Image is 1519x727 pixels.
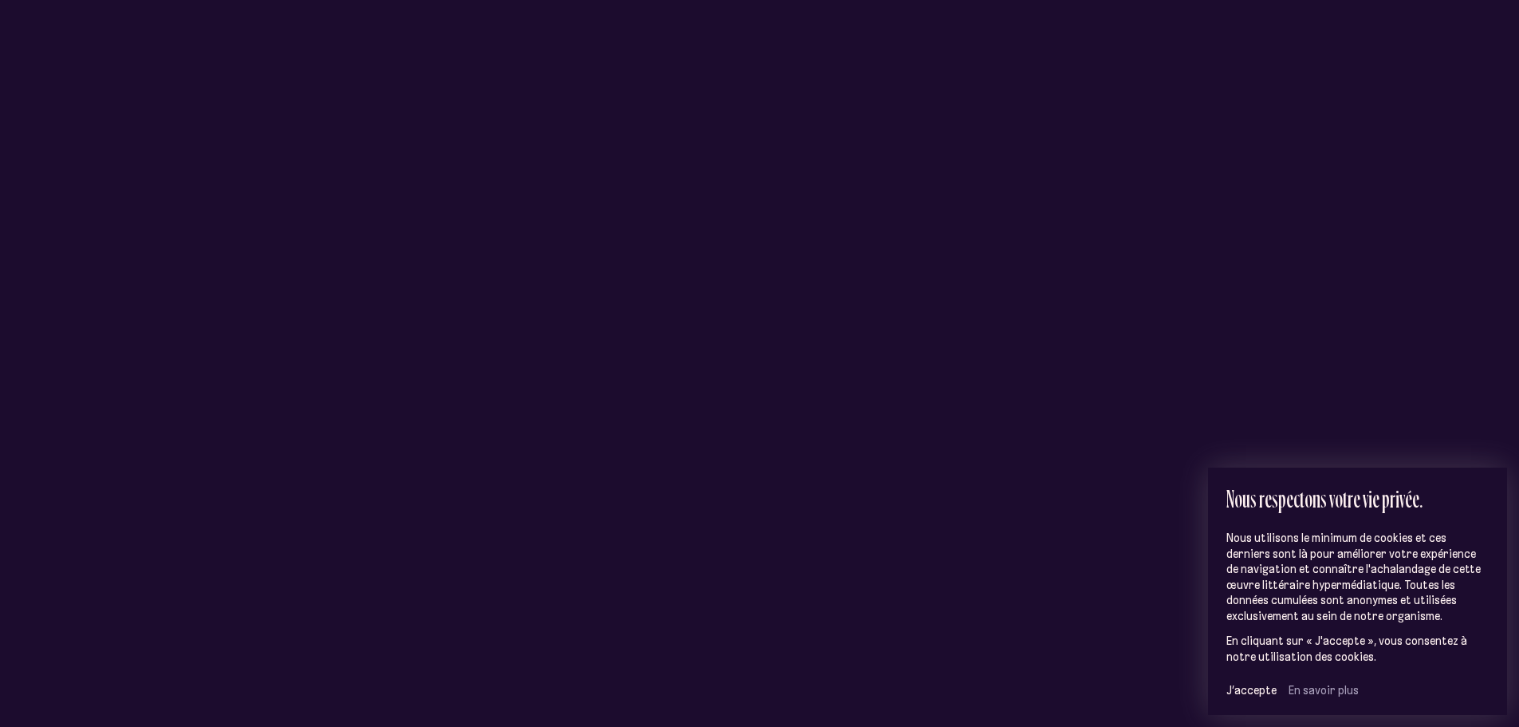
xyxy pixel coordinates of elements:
h2: Nous respectons votre vie privée. [1226,485,1489,512]
button: J’accepte [1226,683,1277,697]
a: En savoir plus [1289,683,1359,697]
p: En cliquant sur « J'accepte », vous consentez à notre utilisation des cookies. [1226,634,1489,665]
p: Nous utilisons le minimum de cookies et ces derniers sont là pour améliorer votre expérience de n... [1226,531,1489,624]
